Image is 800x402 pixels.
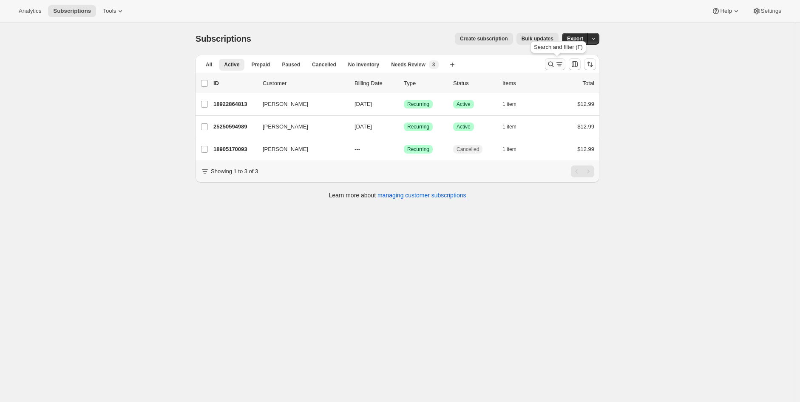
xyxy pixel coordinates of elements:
span: $12.99 [577,123,594,130]
div: IDCustomerBilling DateTypeStatusItemsTotal [213,79,594,88]
span: Subscriptions [53,8,91,14]
span: Subscriptions [196,34,251,43]
button: 1 item [502,143,526,155]
span: Needs Review [391,61,426,68]
span: Export [567,35,583,42]
span: Tools [103,8,116,14]
span: Help [720,8,732,14]
p: 18905170093 [213,145,256,154]
button: Customize table column order and visibility [569,58,581,70]
button: 1 item [502,121,526,133]
p: Learn more about [329,191,466,200]
span: Active [457,123,471,130]
button: 1 item [502,98,526,110]
button: Tools [98,5,130,17]
button: Create new view [445,59,459,71]
span: All [206,61,212,68]
p: Status [453,79,496,88]
div: 18922864813[PERSON_NAME][DATE]SuccessRecurringSuccessActive1 item$12.99 [213,98,594,110]
p: 18922864813 [213,100,256,108]
p: 25250594989 [213,123,256,131]
span: Recurring [407,101,429,108]
span: Recurring [407,146,429,153]
span: Bulk updates [522,35,553,42]
button: Search and filter results [545,58,565,70]
div: 18905170093[PERSON_NAME]---SuccessRecurringCancelled1 item$12.99 [213,143,594,155]
button: Subscriptions [48,5,96,17]
span: [PERSON_NAME] [263,100,308,108]
span: 1 item [502,123,516,130]
div: 25250594989[PERSON_NAME][DATE]SuccessRecurringSuccessActive1 item$12.99 [213,121,594,133]
button: Create subscription [455,33,513,45]
span: 3 [432,61,435,68]
nav: Pagination [571,165,594,177]
span: Analytics [19,8,41,14]
span: Active [457,101,471,108]
div: Type [404,79,446,88]
a: managing customer subscriptions [377,192,466,199]
span: [PERSON_NAME] [263,123,308,131]
span: $12.99 [577,101,594,107]
button: [PERSON_NAME] [258,120,343,134]
span: Create subscription [460,35,508,42]
span: 1 item [502,101,516,108]
span: $12.99 [577,146,594,152]
span: Cancelled [457,146,479,153]
span: Recurring [407,123,429,130]
button: [PERSON_NAME] [258,143,343,156]
span: --- [355,146,360,152]
span: [DATE] [355,101,372,107]
p: Showing 1 to 3 of 3 [211,167,258,176]
p: Billing Date [355,79,397,88]
span: Prepaid [251,61,270,68]
span: Cancelled [312,61,336,68]
span: No inventory [348,61,379,68]
button: Settings [747,5,786,17]
div: Items [502,79,545,88]
span: [DATE] [355,123,372,130]
p: Total [583,79,594,88]
button: Sort the results [584,58,596,70]
span: Active [224,61,239,68]
button: Help [706,5,745,17]
span: [PERSON_NAME] [263,145,308,154]
p: ID [213,79,256,88]
span: Paused [282,61,300,68]
p: Customer [263,79,348,88]
button: Analytics [14,5,46,17]
button: Bulk updates [516,33,559,45]
button: Export [562,33,588,45]
span: 1 item [502,146,516,153]
span: Settings [761,8,781,14]
button: [PERSON_NAME] [258,97,343,111]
